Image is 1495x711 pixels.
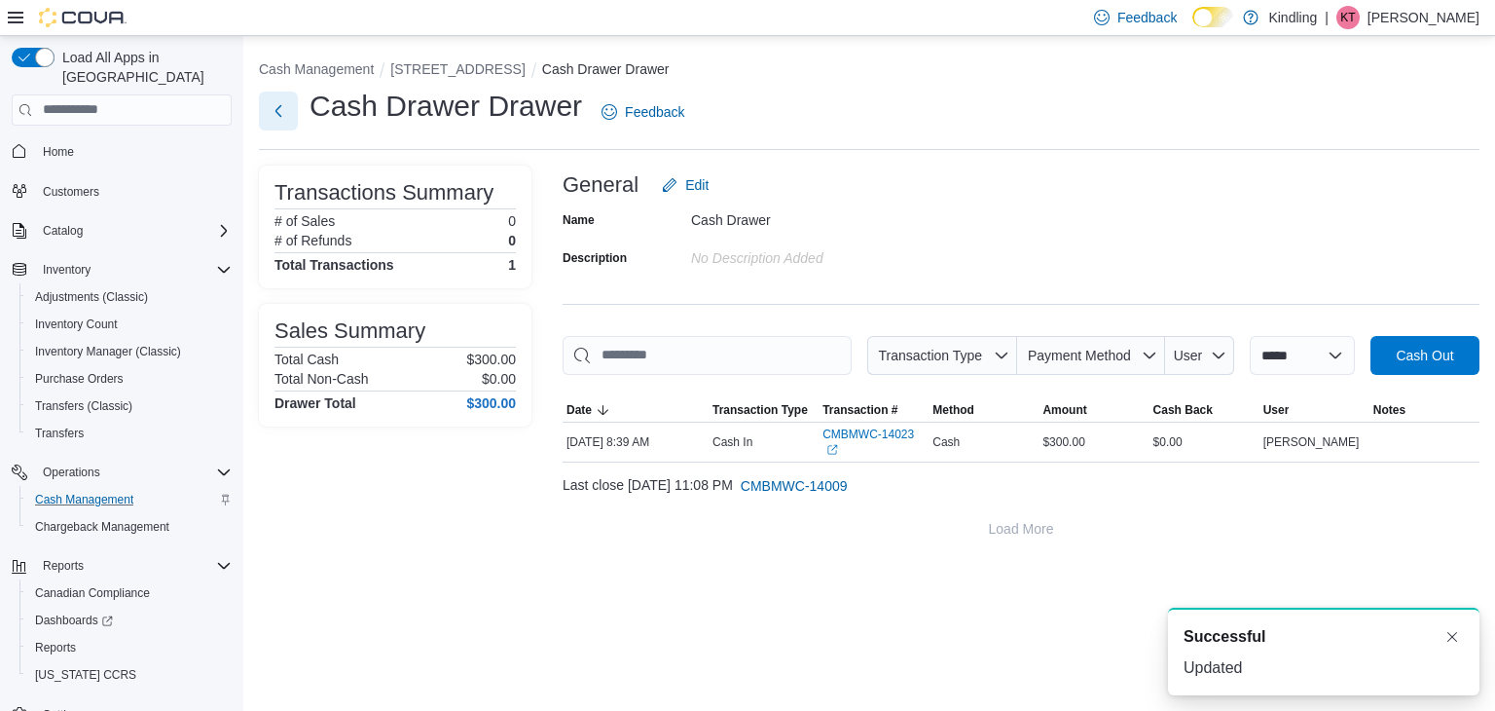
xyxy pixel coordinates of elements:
[35,613,113,628] span: Dashboards
[563,250,627,266] label: Description
[563,430,709,454] div: [DATE] 8:39 AM
[822,427,925,458] a: CMBMWC-14023External link
[259,59,1479,83] nav: An example of EuiBreadcrumbs
[35,180,107,204] a: Customers
[1174,348,1203,363] span: User
[27,422,232,445] span: Transfers
[733,467,856,505] button: CMBMWC-14009
[27,367,131,391] a: Purchase Orders
[43,558,84,574] span: Reports
[35,179,232,204] span: Customers
[691,243,952,266] div: No Description added
[35,139,232,164] span: Home
[4,177,239,206] button: Customers
[27,488,232,511] span: Cash Management
[27,285,156,309] a: Adjustments (Classic)
[1149,398,1259,422] button: Cash Back
[712,402,808,418] span: Transaction Type
[1017,336,1165,375] button: Payment Method
[274,371,369,387] h6: Total Non-Cash
[1263,434,1360,450] span: [PERSON_NAME]
[27,515,232,539] span: Chargeback Management
[741,476,848,496] span: CMBMWC-14009
[867,336,1017,375] button: Transaction Type
[4,256,239,283] button: Inventory
[1340,6,1355,29] span: KT
[19,365,239,393] button: Purchase Orders
[1184,656,1464,680] div: Updated
[1396,346,1453,365] span: Cash Out
[19,393,239,420] button: Transfers (Classic)
[35,492,133,507] span: Cash Management
[39,8,127,27] img: Cova
[508,257,516,273] h4: 1
[1042,402,1086,418] span: Amount
[35,640,76,655] span: Reports
[35,219,91,243] button: Catalog
[466,352,516,367] p: $300.00
[563,509,1479,548] button: Load More
[482,371,516,387] p: $0.00
[19,634,239,661] button: Reports
[508,213,516,229] p: 0
[19,283,239,311] button: Adjustments (Classic)
[4,459,239,486] button: Operations
[35,258,232,281] span: Inventory
[27,340,232,363] span: Inventory Manager (Classic)
[35,371,124,387] span: Purchase Orders
[19,580,239,607] button: Canadian Compliance
[27,394,140,418] a: Transfers (Classic)
[1184,625,1265,649] span: Successful
[1373,402,1405,418] span: Notes
[932,434,960,450] span: Cash
[1153,402,1213,418] span: Cash Back
[929,398,1039,422] button: Method
[310,87,582,126] h1: Cash Drawer Drawer
[43,465,100,480] span: Operations
[35,554,232,578] span: Reports
[27,609,121,632] a: Dashboards
[1370,336,1479,375] button: Cash Out
[27,663,144,687] a: [US_STATE] CCRS
[35,258,98,281] button: Inventory
[259,61,374,77] button: Cash Management
[19,420,239,447] button: Transfers
[1325,6,1329,29] p: |
[274,257,394,273] h4: Total Transactions
[35,398,132,414] span: Transfers (Classic)
[27,609,232,632] span: Dashboards
[19,338,239,365] button: Inventory Manager (Classic)
[1028,348,1131,363] span: Payment Method
[27,515,177,539] a: Chargeback Management
[542,61,670,77] button: Cash Drawer Drawer
[4,552,239,580] button: Reports
[35,317,118,332] span: Inventory Count
[27,581,158,605] a: Canadian Compliance
[43,262,91,278] span: Inventory
[654,166,716,205] button: Edit
[35,344,181,359] span: Inventory Manager (Classic)
[35,667,136,683] span: [US_STATE] CCRS
[1259,398,1369,422] button: User
[1369,398,1479,422] button: Notes
[35,140,82,164] a: Home
[27,488,141,511] a: Cash Management
[19,486,239,513] button: Cash Management
[563,173,638,197] h3: General
[274,319,425,343] h3: Sales Summary
[1263,402,1290,418] span: User
[27,636,232,659] span: Reports
[27,285,232,309] span: Adjustments (Classic)
[625,102,684,122] span: Feedback
[27,663,232,687] span: Washington CCRS
[35,219,232,243] span: Catalog
[27,636,84,659] a: Reports
[19,513,239,541] button: Chargeback Management
[19,607,239,634] a: Dashboards
[989,519,1054,539] span: Load More
[27,394,232,418] span: Transfers (Classic)
[35,461,232,484] span: Operations
[563,336,852,375] input: This is a search bar. As you type, the results lower in the page will automatically filter.
[43,184,99,200] span: Customers
[27,313,126,336] a: Inventory Count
